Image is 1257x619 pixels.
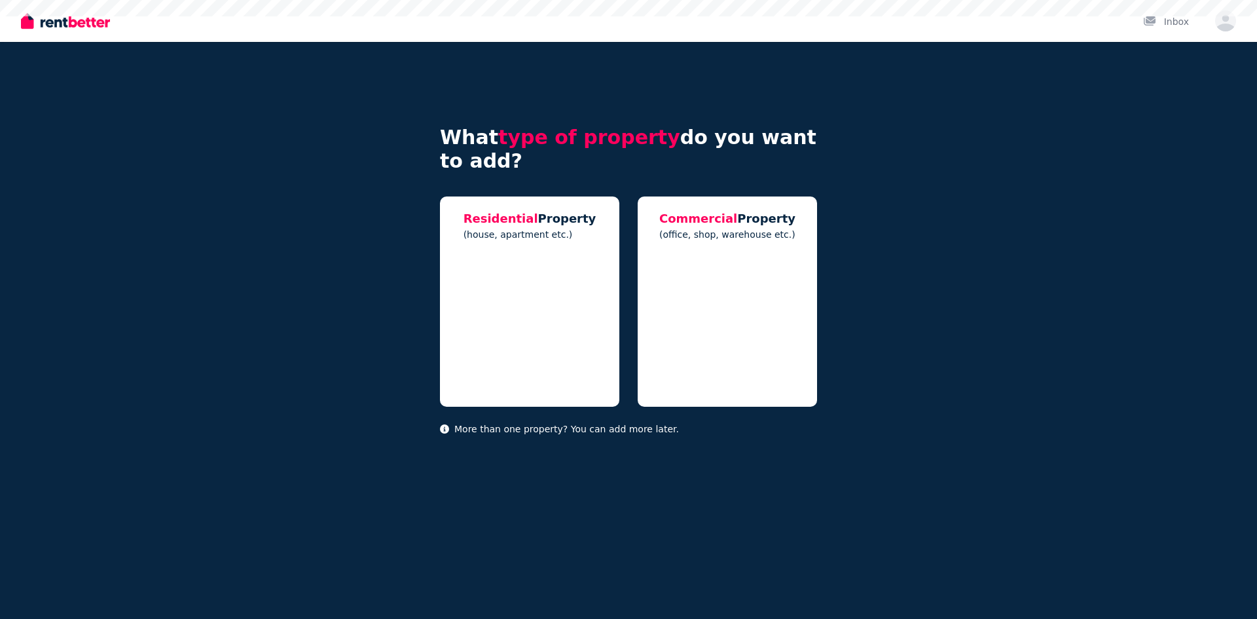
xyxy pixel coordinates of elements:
[1143,15,1189,28] div: Inbox
[464,212,538,225] span: Residential
[659,228,795,241] p: (office, shop, warehouse etc.)
[464,210,596,228] h5: Property
[651,249,804,366] img: Commercial Property
[21,11,110,31] img: RentBetter
[659,212,737,225] span: Commercial
[440,422,817,436] p: More than one property? You can add more later.
[464,228,596,241] p: (house, apartment etc.)
[498,126,680,149] span: type of property
[440,126,817,173] h4: What do you want to add?
[659,210,795,228] h5: Property
[453,249,606,366] img: Residential Property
